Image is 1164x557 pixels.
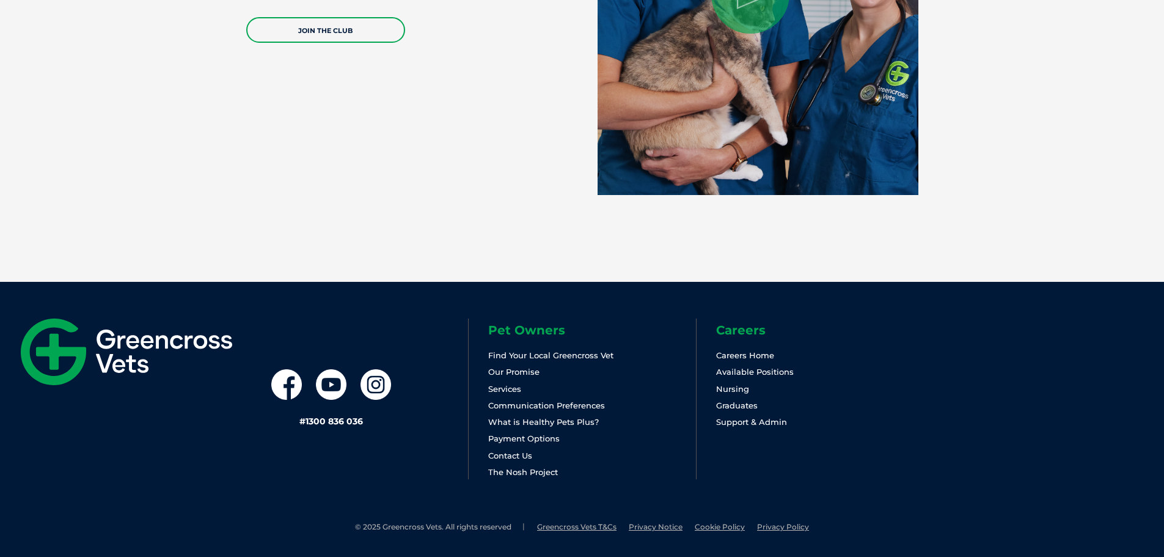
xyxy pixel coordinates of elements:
a: Communication Preferences [488,400,605,410]
h6: Pet Owners [488,324,696,336]
a: Greencross Vets T&Cs [537,522,617,531]
li: © 2025 Greencross Vets. All rights reserved [355,522,525,533]
h6: Careers [716,324,924,336]
a: Privacy Notice [629,522,683,531]
a: Support & Admin [716,417,787,427]
a: Cookie Policy [695,522,745,531]
a: Services [488,384,521,394]
a: The Nosh Project [488,467,558,477]
a: #1300 836 036 [299,416,363,427]
a: What is Healthy Pets Plus? [488,417,599,427]
a: Contact Us [488,451,532,460]
a: Nursing [716,384,749,394]
a: Our Promise [488,367,540,377]
a: Payment Options [488,433,560,443]
a: Privacy Policy [757,522,809,531]
a: Available Positions [716,367,794,377]
a: Find Your Local Greencross Vet [488,350,613,360]
a: Careers Home [716,350,774,360]
a: Graduates [716,400,758,410]
span: # [299,416,306,427]
a: JOIN THE CLUB [246,17,405,43]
